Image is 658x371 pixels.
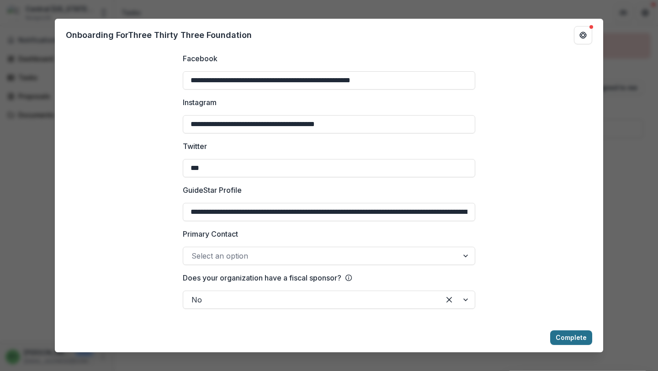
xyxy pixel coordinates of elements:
[183,141,207,152] p: Twitter
[66,29,252,41] p: Onboarding For Three Thirty Three Foundation
[183,97,217,108] p: Instagram
[183,53,218,64] p: Facebook
[183,228,238,239] p: Primary Contact
[442,292,456,307] div: Clear selected options
[183,272,341,283] p: Does your organization have a fiscal sponsor?
[574,26,592,44] button: Get Help
[550,330,592,345] button: Complete
[183,185,242,196] p: GuideStar Profile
